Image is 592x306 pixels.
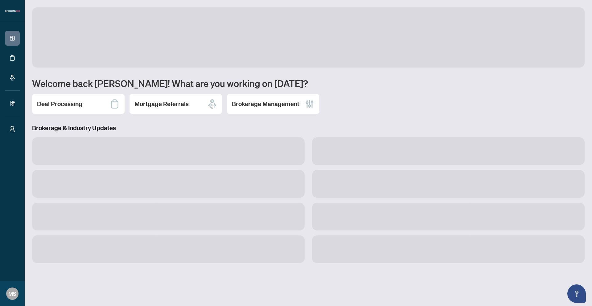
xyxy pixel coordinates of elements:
[32,77,585,89] h1: Welcome back [PERSON_NAME]! What are you working on [DATE]?
[567,284,586,303] button: Open asap
[9,126,15,132] span: user-switch
[37,100,82,108] h2: Deal Processing
[32,124,585,132] h3: Brokerage & Industry Updates
[5,9,20,13] img: logo
[232,100,299,108] h2: Brokerage Management
[8,289,16,298] span: MS
[134,100,189,108] h2: Mortgage Referrals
